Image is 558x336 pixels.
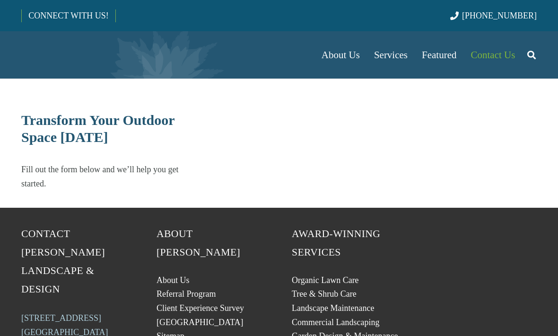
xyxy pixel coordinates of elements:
a: Landscape Maintenance [292,303,374,313]
span: About Us [322,49,360,61]
a: Organic Lawn Care [292,275,359,285]
a: CONNECT WITH US! [22,4,115,27]
a: About Us [157,275,190,285]
a: Client Experience Survey [157,303,244,313]
span: Award-Winning Services [292,228,380,258]
span: Contact [PERSON_NAME] Landscape & Design [21,228,105,295]
span: About [PERSON_NAME] [157,228,240,258]
a: Services [367,31,415,79]
span: Contact Us [471,49,515,61]
a: About Us [314,31,367,79]
span: Featured [422,49,456,61]
a: Search [522,43,541,67]
a: Tree & Shrub Care [292,289,357,299]
a: Borst-Logo [21,36,178,74]
a: Featured [415,31,463,79]
a: Contact Us [464,31,523,79]
a: [GEOGRAPHIC_DATA] [157,318,244,327]
span: Transform Your Outdoor Space [DATE] [21,112,174,145]
a: Commercial Landscaping [292,318,379,327]
span: Services [374,49,408,61]
span: [PHONE_NUMBER] [462,11,537,20]
a: 19BorstLandscape_Logo_W [427,225,537,275]
a: [PHONE_NUMBER] [450,11,537,20]
p: Fill out the form below and we’ll help you get started. [21,162,186,191]
a: Referral Program [157,289,216,299]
